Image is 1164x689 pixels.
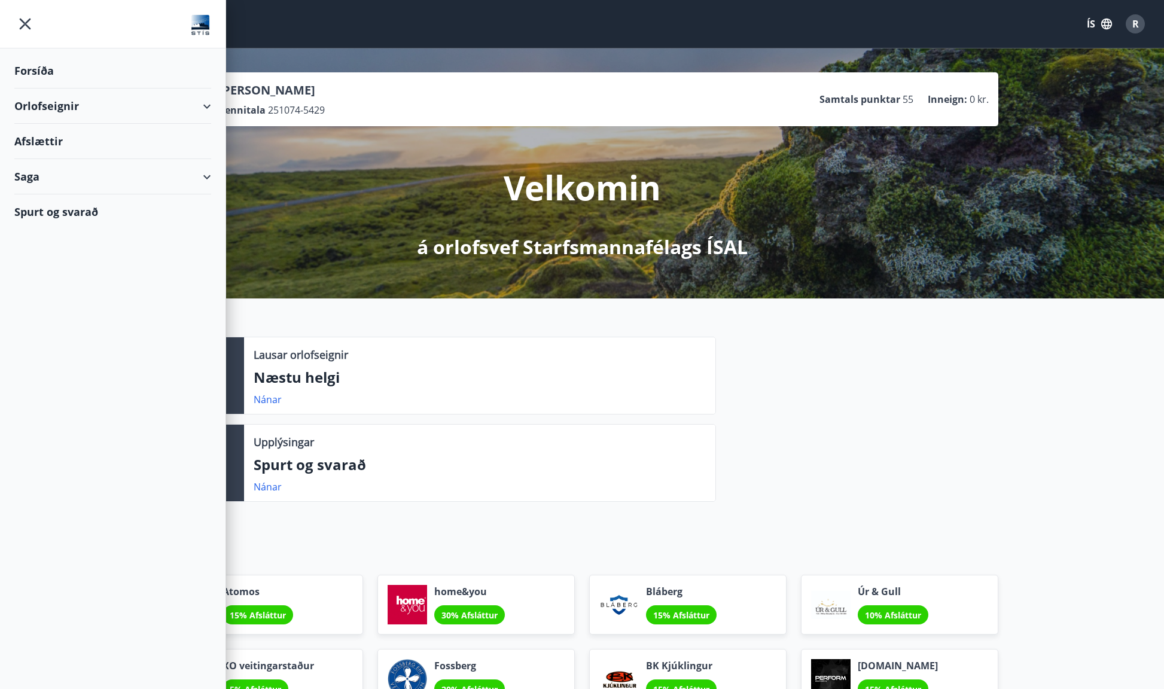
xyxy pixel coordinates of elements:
p: Upplýsingar [254,434,314,450]
p: [PERSON_NAME] [218,82,325,99]
div: Afslættir [14,124,211,159]
div: Orlofseignir [14,89,211,124]
span: XO veitingarstaður [223,659,314,672]
p: Afslættir [166,550,998,565]
button: R [1121,10,1150,38]
span: 251074-5429 [268,103,325,117]
span: 15% Afsláttur [230,609,286,621]
a: Nánar [254,480,282,493]
p: Lausar orlofseignir [254,347,348,362]
p: á orlofsvef Starfsmannafélags ÍSAL [417,234,748,260]
span: Úr & Gull [858,585,928,598]
div: Spurt og svarað [14,194,211,229]
span: 30% Afsláttur [441,609,498,621]
span: Bláberg [646,585,717,598]
span: 10% Afsláttur [865,609,921,621]
span: Atomos [223,585,293,598]
button: ÍS [1080,13,1119,35]
span: BK Kjúklingur [646,659,717,672]
span: [DOMAIN_NAME] [858,659,938,672]
span: R [1132,17,1139,31]
p: Samtals punktar [819,93,900,106]
div: Saga [14,159,211,194]
a: Nánar [254,393,282,406]
span: 15% Afsláttur [653,609,709,621]
p: Næstu helgi [254,367,706,388]
span: home&you [434,585,505,598]
span: 0 kr. [970,93,989,106]
p: Kennitala [218,103,266,117]
img: union_logo [190,13,211,37]
p: Inneign : [928,93,967,106]
button: menu [14,13,36,35]
p: Velkomin [504,164,661,210]
p: Spurt og svarað [254,455,706,475]
div: Forsíða [14,53,211,89]
span: Fossberg [434,659,505,672]
span: 55 [903,93,913,106]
